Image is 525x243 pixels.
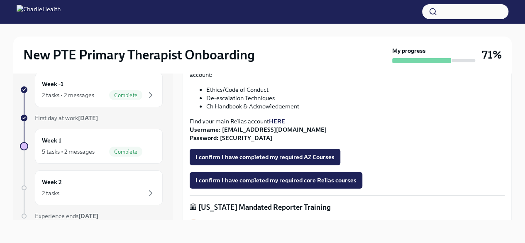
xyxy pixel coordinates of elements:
[198,219,299,227] strong: Estimated Completion Time: 2 Hours
[20,129,163,164] a: Week 15 tasks • 2 messagesComplete
[190,126,327,142] strong: Username: [EMAIL_ADDRESS][DOMAIN_NAME] Password: [SECURITY_DATA]
[206,86,505,94] li: Ethics/Code of Conduct
[78,212,98,220] strong: [DATE]
[269,118,285,125] a: HERE
[190,172,362,189] button: I confirm I have completed my required core Relias courses
[23,47,255,63] h2: New PTE Primary Therapist Onboarding
[206,102,505,110] li: Ch Handbook & Acknowledgement
[42,189,59,197] div: 2 tasks
[190,149,340,165] button: I confirm I have completed my required AZ Courses
[35,212,98,220] span: Experience ends
[109,92,142,98] span: Complete
[35,114,98,122] span: First day at work
[78,114,98,122] strong: [DATE]
[42,91,94,99] div: 2 tasks • 2 messages
[20,170,163,205] a: Week 22 tasks
[190,117,505,142] p: FInd your main Relias account
[109,149,142,155] span: Complete
[42,79,63,88] h6: Week -1
[42,136,61,145] h6: Week 1
[20,72,163,107] a: Week -12 tasks • 2 messagesComplete
[42,147,95,156] div: 5 tasks • 2 messages
[482,47,502,62] h3: 71%
[190,219,505,227] p: ⏳
[42,177,62,187] h6: Week 2
[17,5,61,18] img: CharlieHealth
[392,47,426,55] strong: My progress
[20,114,163,122] a: First day at work[DATE]
[195,176,357,184] span: I confirm I have completed my required core Relias courses
[195,153,335,161] span: I confirm I have completed my required AZ Courses
[206,94,505,102] li: De-escalation Techniques
[190,202,505,212] p: 🏛 [US_STATE] Mandated Reporter Training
